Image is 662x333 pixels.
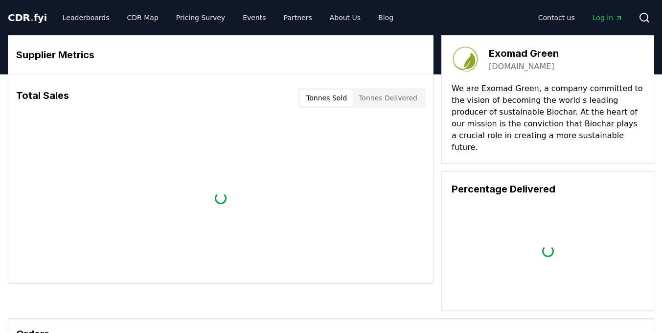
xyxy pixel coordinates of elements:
[16,88,69,108] h3: Total Sales
[30,12,34,24] span: .
[585,9,631,26] a: Log in
[168,9,233,26] a: Pricing Survey
[8,12,47,24] span: CDR fyi
[55,9,117,26] a: Leaderboards
[530,9,583,26] a: Contact us
[8,11,47,24] a: CDR.fyi
[489,46,559,61] h3: Exomad Green
[276,9,320,26] a: Partners
[370,9,401,26] a: Blog
[322,9,368,26] a: About Us
[593,13,623,23] span: Log in
[540,243,556,260] div: loading
[452,182,644,196] h3: Percentage Delivered
[452,83,644,153] p: We are Exomad Green, a company committed to the vision of becoming the world s leading producer o...
[119,9,166,26] a: CDR Map
[212,190,229,207] div: loading
[353,90,423,106] button: Tonnes Delivered
[452,46,479,73] img: Exomad Green-logo
[489,61,554,72] a: [DOMAIN_NAME]
[235,9,274,26] a: Events
[530,9,631,26] nav: Main
[300,90,353,106] button: Tonnes Sold
[16,48,425,62] h3: Supplier Metrics
[55,9,401,26] nav: Main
